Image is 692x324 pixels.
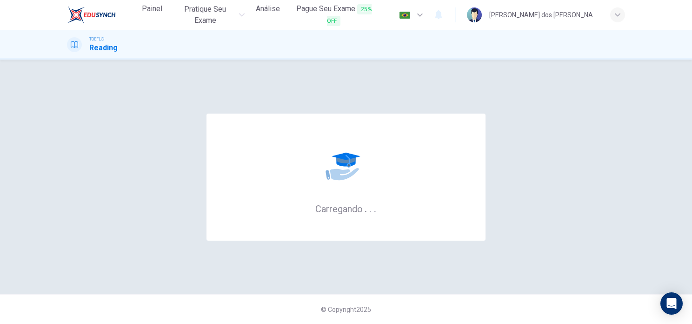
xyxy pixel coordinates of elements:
div: [PERSON_NAME] dos [PERSON_NAME] [489,9,599,20]
span: Pague Seu Exame [291,3,377,27]
h1: Reading [89,42,118,54]
h6: . [364,200,367,216]
span: Análise [256,3,280,14]
h6: . [373,200,377,216]
h6: Carregando [315,202,377,215]
h6: . [369,200,372,216]
div: Open Intercom Messenger [660,292,683,315]
span: Painel [142,3,162,14]
a: Painel [137,0,167,29]
a: Análise [252,0,284,29]
img: Profile picture [467,7,482,22]
img: pt [399,12,411,19]
button: Pague Seu Exame25% OFF [287,0,380,29]
img: EduSynch logo [67,6,116,24]
button: Análise [252,0,284,17]
span: Pratique seu exame [174,4,236,26]
button: Pratique seu exame [171,1,248,29]
span: © Copyright 2025 [321,306,371,313]
a: EduSynch logo [67,6,137,24]
button: Painel [137,0,167,17]
span: TOEFL® [89,36,104,42]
